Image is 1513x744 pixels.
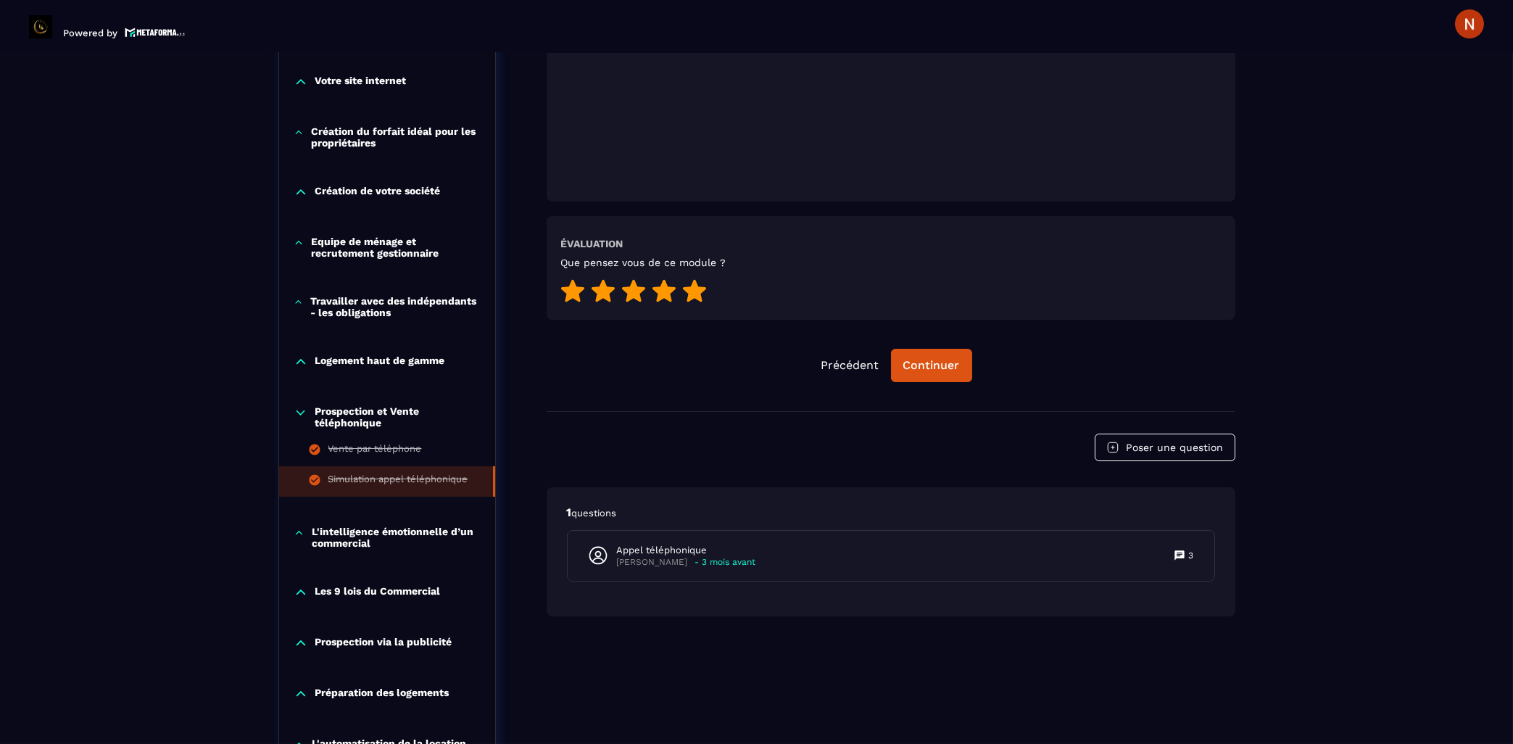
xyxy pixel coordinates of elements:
[63,28,117,38] p: Powered by
[891,349,972,382] button: Continuer
[617,544,756,557] p: Appel téléphonique
[29,15,52,38] img: logo-branding
[315,75,407,89] p: Votre site internet
[315,585,441,600] p: Les 9 lois du Commercial
[315,185,441,199] p: Création de votre société
[695,557,756,568] p: - 3 mois avant
[1189,550,1194,561] p: 3
[125,26,186,38] img: logo
[315,687,449,701] p: Préparation des logements
[1095,434,1235,461] button: Poser une question
[311,236,481,259] p: Equipe de ménage et recrutement gestionnaire
[310,295,480,318] p: Travailler avec des indépendants - les obligations
[572,508,617,518] span: questions
[561,238,623,249] h6: Évaluation
[328,443,422,459] div: Vente par téléphone
[312,526,481,549] p: L'intelligence émotionnelle d’un commercial
[567,505,1215,521] p: 1
[311,125,480,149] p: Création du forfait idéal pour les propriétaires
[315,636,452,650] p: Prospection via la publicité
[617,557,688,568] p: [PERSON_NAME]
[315,405,481,429] p: Prospection et Vente téléphonique
[903,358,960,373] div: Continuer
[328,474,468,489] div: Simulation appel téléphonique
[810,350,891,381] button: Précédent
[315,355,445,369] p: Logement haut de gamme
[561,257,726,268] h5: Que pensez vous de ce module ?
